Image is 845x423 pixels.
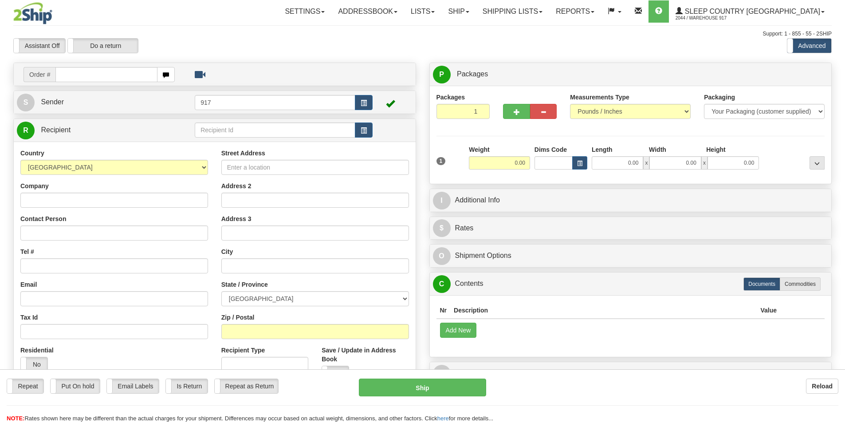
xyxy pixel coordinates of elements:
[433,192,451,210] span: I
[780,277,821,291] label: Commodities
[592,145,613,154] label: Length
[433,65,829,83] a: P Packages
[450,302,757,319] th: Description
[404,0,441,23] a: Lists
[825,166,844,257] iframe: chat widget
[221,280,268,289] label: State / Province
[68,39,138,53] label: Do a return
[195,123,355,138] input: Recipient Id
[806,379,838,394] button: Reload
[221,214,252,223] label: Address 3
[810,156,825,170] div: ...
[359,379,486,396] button: Ship
[17,121,175,139] a: R Recipient
[757,302,780,319] th: Value
[278,0,331,23] a: Settings
[24,67,55,82] span: Order #
[41,98,64,106] span: Sender
[669,0,831,23] a: Sleep Country [GEOGRAPHIC_DATA] 2044 / Warehouse 917
[433,219,451,237] span: $
[436,302,451,319] th: Nr
[649,145,666,154] label: Width
[166,379,208,393] label: Is Return
[433,364,829,383] a: RReturn Shipment
[433,247,451,265] span: O
[440,323,477,338] button: Add New
[433,365,451,383] span: R
[701,156,707,170] span: x
[221,149,265,158] label: Street Address
[787,39,831,53] label: Advanced
[221,160,409,175] input: Enter a location
[433,275,451,293] span: C
[436,93,465,102] label: Packages
[704,93,735,102] label: Packaging
[17,93,195,111] a: S Sender
[20,346,54,355] label: Residential
[549,0,601,23] a: Reports
[476,0,549,23] a: Shipping lists
[17,94,35,111] span: S
[433,219,829,237] a: $Rates
[436,157,446,165] span: 1
[743,277,780,291] label: Documents
[441,0,476,23] a: Ship
[20,149,44,158] label: Country
[20,280,37,289] label: Email
[20,247,34,256] label: Tel #
[14,39,65,53] label: Assistant Off
[535,145,567,154] label: Dims Code
[437,415,449,422] a: here
[433,66,451,83] span: P
[683,8,820,15] span: Sleep Country [GEOGRAPHIC_DATA]
[20,182,49,190] label: Company
[51,379,100,393] label: Put On hold
[433,275,829,293] a: CContents
[457,70,488,78] span: Packages
[41,126,71,134] span: Recipient
[331,0,404,23] a: Addressbook
[706,145,726,154] label: Height
[570,93,629,102] label: Measurements Type
[433,191,829,210] a: IAdditional Info
[812,383,833,390] b: Reload
[221,346,265,355] label: Recipient Type
[7,379,43,393] label: Repeat
[469,145,489,154] label: Weight
[195,95,355,110] input: Sender Id
[221,182,252,190] label: Address 2
[322,366,349,380] label: No
[221,247,233,256] label: City
[215,379,278,393] label: Repeat as Return
[7,415,24,422] span: NOTE:
[20,313,38,322] label: Tax Id
[676,14,742,23] span: 2044 / Warehouse 917
[107,379,159,393] label: Email Labels
[643,156,649,170] span: x
[13,2,52,24] img: logo2044.jpg
[221,313,255,322] label: Zip / Postal
[21,357,47,372] label: No
[17,122,35,139] span: R
[13,30,832,38] div: Support: 1 - 855 - 55 - 2SHIP
[433,247,829,265] a: OShipment Options
[322,346,409,364] label: Save / Update in Address Book
[20,214,66,223] label: Contact Person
